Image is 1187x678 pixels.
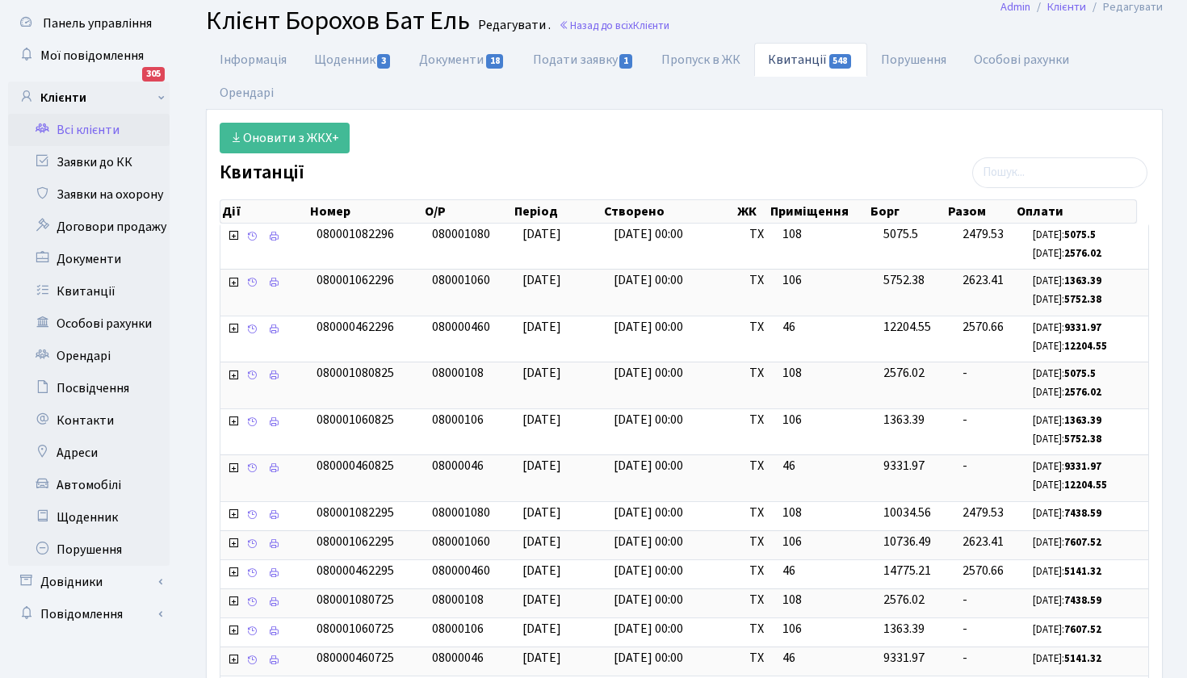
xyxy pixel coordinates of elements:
[749,318,770,337] span: ТХ
[405,43,518,77] a: Документи
[519,43,648,77] a: Подати заявку
[522,411,561,429] span: [DATE]
[769,200,869,223] th: Приміщення
[782,562,870,580] span: 46
[749,364,770,383] span: ТХ
[8,437,170,469] a: Адреси
[1033,246,1101,261] small: [DATE]:
[749,457,770,475] span: ТХ
[1033,320,1101,335] small: [DATE]:
[946,200,1016,223] th: Разом
[883,591,925,609] span: 2576.02
[782,457,870,475] span: 46
[317,364,394,382] span: 080001080825
[1064,228,1096,242] b: 5075.5
[1064,651,1101,666] b: 5141.32
[1015,200,1136,223] th: Оплати
[522,364,561,382] span: [DATE]
[963,562,1004,580] span: 2570.66
[614,649,683,667] span: [DATE] 00:00
[423,200,513,223] th: О/Р
[317,225,394,243] span: 080001082296
[522,620,561,638] span: [DATE]
[782,649,870,668] span: 46
[614,318,683,336] span: [DATE] 00:00
[614,562,683,580] span: [DATE] 00:00
[432,225,490,243] span: 080001080
[782,591,870,609] span: 108
[308,200,422,223] th: Номер
[614,620,683,638] span: [DATE] 00:00
[963,504,1004,521] span: 2479.53
[8,534,170,566] a: Порушення
[8,7,170,40] a: Панель управління
[40,47,144,65] span: Мої повідомлення
[963,318,1004,336] span: 2570.66
[869,200,946,223] th: Борг
[602,200,736,223] th: Створено
[754,43,866,77] a: Квитанції
[749,411,770,429] span: ТХ
[486,54,504,69] span: 18
[614,411,683,429] span: [DATE] 00:00
[782,364,870,383] span: 108
[883,620,925,638] span: 1363.39
[432,504,490,521] span: 080001080
[206,43,300,77] a: Інформація
[1033,274,1101,288] small: [DATE]:
[614,364,683,382] span: [DATE] 00:00
[317,591,394,609] span: 080001080725
[963,364,967,382] span: -
[614,504,683,521] span: [DATE] 00:00
[749,225,770,244] span: ТХ
[432,620,484,638] span: 08000106
[432,649,484,667] span: 08000046
[1033,366,1096,381] small: [DATE]:
[377,54,390,69] span: 3
[1064,478,1107,492] b: 12204.55
[1033,564,1101,579] small: [DATE]:
[522,649,561,667] span: [DATE]
[1064,339,1107,354] b: 12204.55
[8,404,170,437] a: Контакти
[432,318,490,336] span: 080000460
[432,364,484,382] span: 08000108
[522,562,561,580] span: [DATE]
[317,318,394,336] span: 080000462296
[883,225,918,243] span: 5075.5
[883,457,925,475] span: 9331.97
[736,200,769,223] th: ЖК
[782,411,870,429] span: 106
[963,533,1004,550] span: 2623.41
[963,591,967,609] span: -
[782,533,870,551] span: 106
[8,82,170,114] a: Клієнти
[8,146,170,178] a: Заявки до КК
[317,620,394,638] span: 080001060725
[963,225,1004,243] span: 2479.53
[1033,292,1101,307] small: [DATE]:
[300,43,405,77] a: Щоденник
[883,562,931,580] span: 14775.21
[1064,535,1101,550] b: 7607.52
[782,271,870,290] span: 106
[206,76,287,110] a: Орендарі
[782,318,870,337] span: 46
[883,533,931,550] span: 10736.49
[1064,459,1101,474] b: 9331.97
[883,504,931,521] span: 10034.56
[8,211,170,243] a: Договори продажу
[648,43,754,77] a: Пропуск в ЖК
[1064,320,1101,335] b: 9331.97
[206,2,470,40] span: Клієнт Борохов Бат Ель
[559,18,669,33] a: Назад до всіхКлієнти
[883,318,931,336] span: 12204.55
[619,54,632,69] span: 1
[749,591,770,609] span: ТХ
[633,18,669,33] span: Клієнти
[1033,506,1101,521] small: [DATE]:
[749,620,770,638] span: ТХ
[432,457,484,475] span: 08000046
[317,562,394,580] span: 080000462295
[749,271,770,290] span: ТХ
